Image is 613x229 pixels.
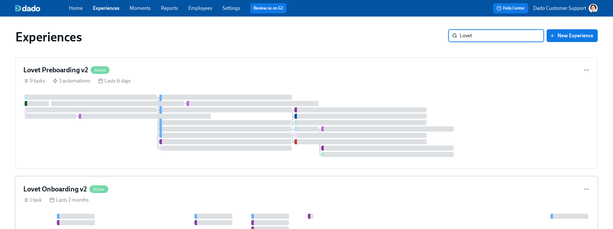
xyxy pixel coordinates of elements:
[533,5,586,12] p: Dado Customer Support
[533,4,598,13] button: Dado Customer Support
[15,5,40,11] img: dado
[15,57,598,169] a: Lovet Preboarding v2Active9 tasks 3 automations Lasts 6 days
[23,184,87,194] h4: Lovet Onboarding v2
[254,5,283,11] a: Review us on G2
[493,3,528,13] button: Help Center
[460,29,544,42] input: Search by name
[69,5,83,11] a: Home
[188,5,212,11] a: Employees
[89,187,108,192] span: Active
[250,3,286,13] button: Review us on G2
[23,197,42,204] div: 1 task
[161,5,178,11] a: Reports
[53,77,90,84] div: 3 automations
[49,197,89,204] div: Lasts 2 months
[23,65,88,75] h4: Lovet Preboarding v2
[223,5,240,11] a: Settings
[91,68,110,73] span: Active
[589,4,598,13] img: AATXAJw-nxTkv1ws5kLOi-TQIsf862R-bs_0p3UQSuGH=s96-c
[15,29,82,45] h1: Experiences
[547,29,598,42] button: New Experience
[98,77,131,84] div: Lasts 6 days
[496,5,525,11] span: Help Center
[15,5,69,11] a: dado
[551,32,593,39] span: New Experience
[130,5,151,11] a: Moments
[23,77,45,84] div: 9 tasks
[93,5,119,11] a: Experiences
